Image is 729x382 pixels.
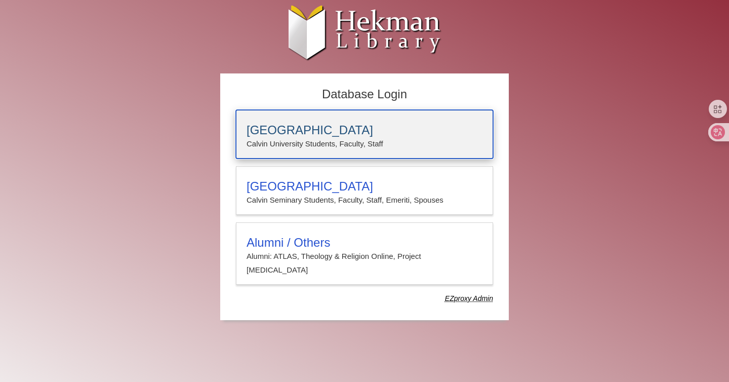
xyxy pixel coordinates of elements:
[247,236,482,250] h3: Alumni / Others
[247,123,482,137] h3: [GEOGRAPHIC_DATA]
[247,250,482,277] p: Alumni: ATLAS, Theology & Religion Online, Project [MEDICAL_DATA]
[247,194,482,207] p: Calvin Seminary Students, Faculty, Staff, Emeriti, Spouses
[445,294,493,302] dfn: Use Alumni login
[247,137,482,150] p: Calvin University Students, Faculty, Staff
[247,236,482,277] summary: Alumni / OthersAlumni: ATLAS, Theology & Religion Online, Project [MEDICAL_DATA]
[236,110,493,159] a: [GEOGRAPHIC_DATA]Calvin University Students, Faculty, Staff
[231,84,498,105] h2: Database Login
[247,179,482,194] h3: [GEOGRAPHIC_DATA]
[236,166,493,215] a: [GEOGRAPHIC_DATA]Calvin Seminary Students, Faculty, Staff, Emeriti, Spouses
